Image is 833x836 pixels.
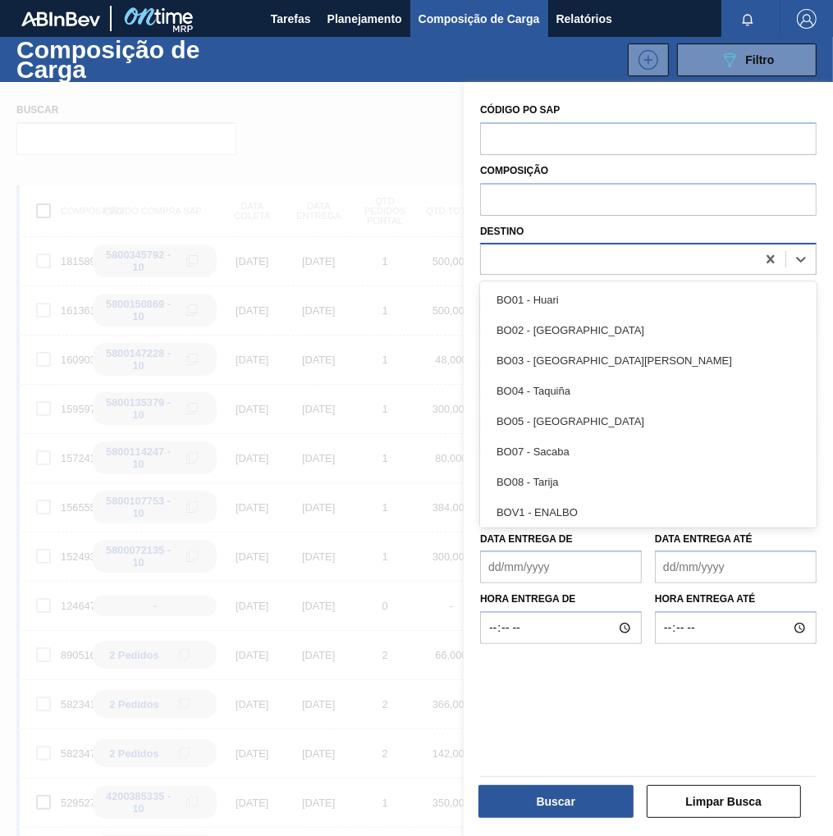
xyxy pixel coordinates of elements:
button: Limpar Busca [647,785,802,818]
label: Hora entrega até [655,587,817,611]
img: Logout [797,9,817,29]
div: BO08 - Tarija [480,467,817,497]
label: Composição [480,165,548,176]
div: BO05 - [GEOGRAPHIC_DATA] [480,406,817,436]
span: Relatórios [556,9,612,29]
input: dd/mm/yyyy [655,550,817,583]
input: dd/mm/yyyy [480,550,642,583]
span: Filtro [746,53,775,66]
span: Planejamento [327,9,402,29]
div: BOV1 - ENALBO [480,497,817,528]
button: Notificações [721,7,774,30]
div: BO02 - [GEOGRAPHIC_DATA] [480,315,817,345]
label: Data entrega até [655,533,753,545]
div: BO03 - [GEOGRAPHIC_DATA][PERSON_NAME] [480,345,817,376]
div: BO01 - Huari [480,285,817,315]
label: Código PO SAP [480,104,560,116]
button: Filtro [677,43,817,76]
img: TNhmsLtSVTkK8tSr43FrP2fwEKptu5GPRR3wAAAABJRU5ErkJggg== [21,11,100,26]
span: Composição de Carga [419,9,540,29]
div: BO07 - Sacaba [480,436,817,467]
label: Data entrega de [480,533,573,545]
button: Buscar [478,785,634,818]
label: Destino [480,226,524,237]
span: Tarefas [271,9,311,29]
label: Hora entrega de [480,587,642,611]
div: BO04 - Taquiña [480,376,817,406]
div: Nova Composição [620,43,669,76]
h1: Composição de Carga [16,40,249,78]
